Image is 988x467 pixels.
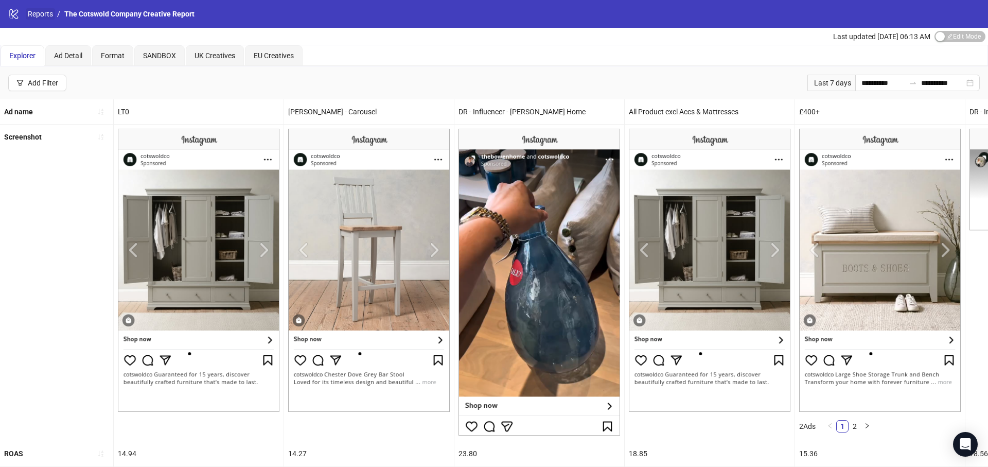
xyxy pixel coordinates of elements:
img: Screenshot 6288612998494 [629,129,790,412]
li: / [57,8,60,20]
div: LT0 [114,99,284,124]
span: left [827,423,833,429]
span: 2 Ads [799,422,816,430]
span: swap-right [909,79,917,87]
img: Screenshot 6605006189094 [799,129,961,412]
span: Last updated [DATE] 06:13 AM [833,32,930,41]
li: 2 [849,420,861,433]
span: sort-ascending [97,133,104,141]
button: right [861,420,873,433]
span: to [909,79,917,87]
div: Add Filter [28,79,58,87]
a: 1 [837,421,848,432]
div: £400+ [795,99,965,124]
span: The Cotswold Company Creative Report [64,10,195,18]
img: Screenshot 6806008214294 [458,129,620,436]
a: 2 [849,421,860,432]
span: EU Creatives [254,51,294,60]
button: left [824,420,836,433]
div: DR - Influencer - [PERSON_NAME] Home [454,99,624,124]
span: Ad Detail [54,51,82,60]
div: 14.94 [114,441,284,466]
li: 1 [836,420,849,433]
b: ROAS [4,449,23,458]
li: Next Page [861,420,873,433]
div: All Product excl Accs & Mattresses [625,99,795,124]
div: 14.27 [284,441,454,466]
span: right [864,423,870,429]
span: sort-ascending [97,450,104,457]
a: Reports [26,8,55,20]
span: SANDBOX [143,51,176,60]
span: Explorer [9,51,36,60]
img: Screenshot 6561161274694 [288,129,450,412]
span: sort-ascending [97,108,104,115]
div: Open Intercom Messenger [953,432,978,457]
span: filter [16,79,24,87]
span: UK Creatives [195,51,235,60]
div: 23.80 [454,441,624,466]
button: Add Filter [8,75,66,91]
div: Last 7 days [807,75,855,91]
li: Previous Page [824,420,836,433]
img: Screenshot 6570048930494 [118,129,279,412]
div: [PERSON_NAME] - Carousel [284,99,454,124]
div: 15.36 [795,441,965,466]
b: Screenshot [4,133,42,141]
div: 18.85 [625,441,795,466]
span: Format [101,51,125,60]
b: Ad name [4,108,33,116]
